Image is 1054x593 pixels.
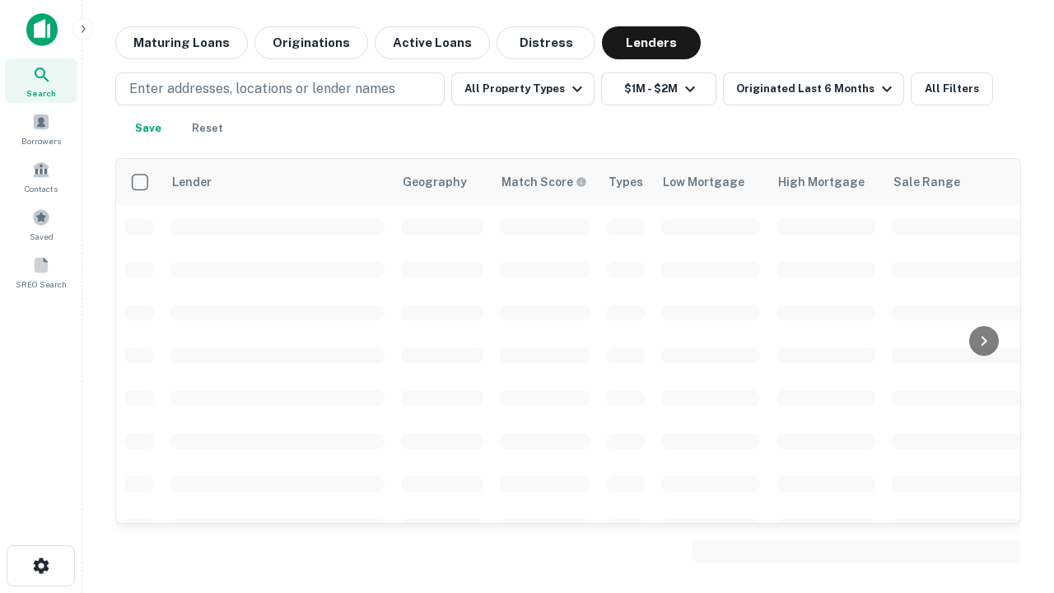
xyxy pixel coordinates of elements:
span: Saved [30,230,54,243]
button: Originated Last 6 Months [723,72,904,105]
th: Capitalize uses an advanced AI algorithm to match your search with the best lender. The match sco... [492,159,599,205]
button: Distress [497,26,595,59]
span: Contacts [25,182,58,195]
div: Geography [403,172,467,192]
h6: Match Score [501,173,584,191]
div: Capitalize uses an advanced AI algorithm to match your search with the best lender. The match sco... [501,173,587,191]
th: Sale Range [884,159,1032,205]
img: capitalize-icon.png [26,13,58,46]
button: All Property Types [451,72,595,105]
button: Maturing Loans [115,26,248,59]
iframe: Chat Widget [972,409,1054,488]
th: Lender [162,159,393,205]
div: Lender [172,172,212,192]
button: Save your search to get updates of matches that match your search criteria. [122,112,175,145]
a: SREO Search [5,250,77,294]
div: High Mortgage [778,172,865,192]
a: Borrowers [5,106,77,151]
div: Types [609,172,643,192]
button: Reset [181,112,234,145]
button: Enter addresses, locations or lender names [115,72,445,105]
th: Types [599,159,653,205]
div: Sale Range [893,172,960,192]
a: Saved [5,202,77,246]
button: Lenders [602,26,701,59]
span: SREO Search [16,278,67,291]
p: Enter addresses, locations or lender names [129,79,395,99]
div: Low Mortgage [663,172,744,192]
span: Borrowers [21,134,61,147]
button: Active Loans [375,26,490,59]
div: Originated Last 6 Months [736,79,897,99]
th: High Mortgage [768,159,884,205]
button: Originations [254,26,368,59]
th: Geography [393,159,492,205]
th: Low Mortgage [653,159,768,205]
a: Contacts [5,154,77,198]
button: $1M - $2M [601,72,716,105]
button: All Filters [911,72,993,105]
span: Search [26,86,56,100]
a: Search [5,58,77,103]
